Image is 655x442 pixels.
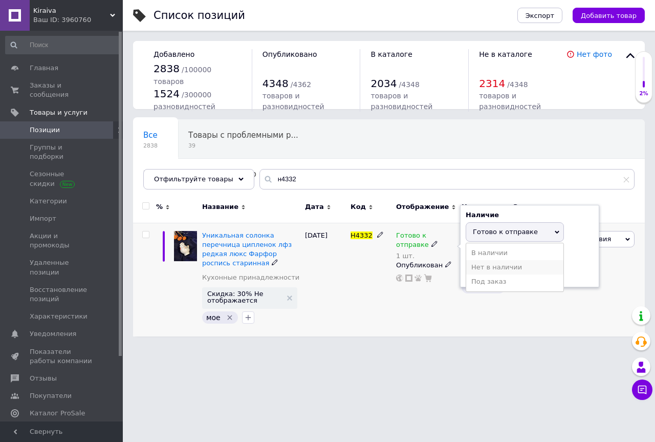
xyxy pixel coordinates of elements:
span: товаров и разновидностей [263,92,324,110]
div: 1 шт. [396,252,456,260]
div: Наличие [466,211,594,220]
img: Уникальная солонка перечница ципленок лфз редкая люкс Фарфор роспись старинная [174,231,197,262]
span: Позиции [30,125,60,135]
span: / 100000 товаров [154,66,211,86]
button: Чат с покупателем [632,380,652,400]
span: % [156,202,163,212]
span: 2838 [143,142,158,150]
span: Экспорт [526,12,554,19]
span: Дата [305,202,324,212]
span: товаров и разновидностей [370,92,432,110]
div: [DATE] [302,223,348,336]
span: Не в каталоге [479,50,532,58]
span: Отображение [396,202,449,212]
a: Кухонные принадлежности [202,273,299,282]
div: Список позиций [154,10,245,21]
a: Уникальная солонка перечница ципленок лфз редкая люкс Фарфор роспись старинная [202,231,292,267]
span: Готово к отправке [396,231,429,251]
span: Сезонные скидки [30,170,95,188]
span: / 4348 [507,80,528,89]
span: Заказы и сообщения [30,81,95,99]
button: Добавить товар [573,8,645,23]
span: Акции и промокоды [30,231,95,250]
span: Заказы [513,202,541,212]
span: Характеристики [30,312,88,321]
a: Нет фото [577,50,612,58]
div: Опубликован [396,261,456,270]
div: Товары с проблемными разновидностями [178,120,319,159]
span: 2838 [154,62,180,75]
span: Отзывы [30,374,57,383]
li: Нет в наличии [466,260,563,275]
span: Готово к отправке [473,228,538,236]
span: мое [206,313,221,322]
span: товаров и разновидностей [479,92,541,110]
span: Н4332 [351,231,373,239]
span: Категории [30,197,67,206]
span: Покупатели [30,391,72,401]
span: Уведомления [30,329,76,339]
span: / 4362 [291,80,311,89]
div: 2% [636,90,652,97]
span: 1524 [154,88,180,100]
span: Пошукові запити не додано [143,170,256,179]
span: Товары с проблемными р... [188,131,298,140]
span: Опубликовано [263,50,317,58]
svg: Удалить метку [226,313,234,322]
span: 39 [188,142,298,150]
span: Главная [30,64,58,73]
span: Удаленные позиции [30,258,95,277]
input: Поиск [5,36,121,54]
span: Показатели работы компании [30,347,95,366]
input: Поиск по названию позиции, артикулу и поисковым запросам [259,169,635,190]
span: Цена [462,202,482,212]
li: Под заказ [466,275,563,289]
div: Ваш ID: 3960760 [33,15,123,25]
span: Код [351,202,366,212]
span: 2034 [370,77,397,90]
span: Добавлено [154,50,194,58]
span: Импорт [30,214,56,223]
li: В наличии [466,246,563,260]
span: Каталог ProSale [30,409,85,418]
span: Добавить товар [581,12,637,19]
span: Все [143,131,158,140]
span: 4348 [263,77,289,90]
span: Группы и подборки [30,143,95,161]
button: Экспорт [517,8,562,23]
span: / 4348 [399,80,420,89]
span: Kiraiva [33,6,110,15]
span: Название [202,202,238,212]
span: В каталоге [370,50,412,58]
span: Отфильтруйте товары [154,175,233,183]
span: / 300000 разновидностей [154,91,215,111]
span: Восстановление позиций [30,285,95,304]
span: Товары и услуги [30,108,88,117]
span: Скидка: 30% Не отображается [207,290,282,304]
span: 2314 [479,77,505,90]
